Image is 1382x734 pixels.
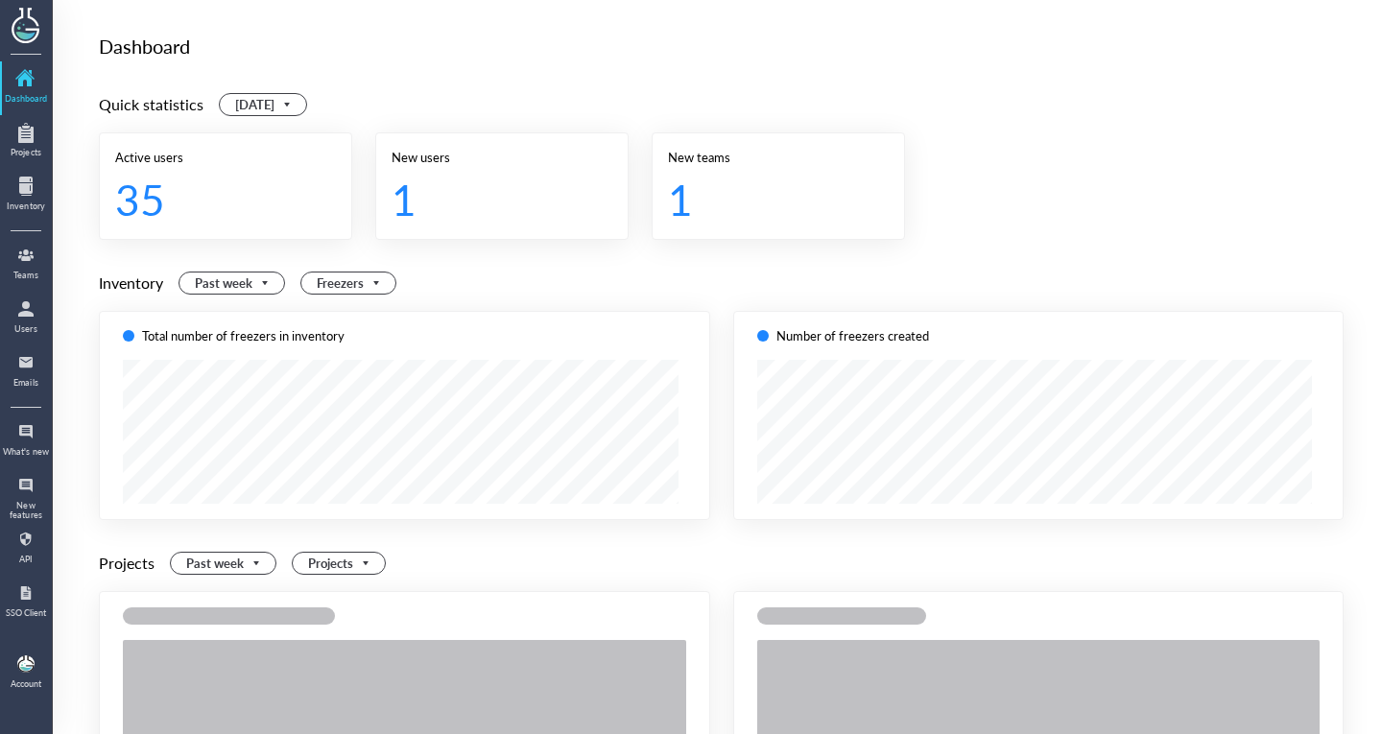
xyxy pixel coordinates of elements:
[2,501,50,521] div: New features
[2,555,50,564] div: API
[392,149,612,166] div: New users
[2,416,50,466] a: What's new
[99,92,203,117] div: Quick statistics
[115,149,336,166] div: Active users
[2,324,50,334] div: Users
[3,1,49,46] img: genemod logo
[2,63,50,113] a: Dashboard
[2,447,50,457] div: What's new
[2,148,50,157] div: Projects
[2,171,50,221] a: Inventory
[195,272,273,294] span: Past week
[99,271,163,296] div: Inventory
[2,117,50,167] a: Projects
[668,174,873,224] div: 1
[776,327,929,344] div: Number of freezers created
[392,174,597,224] div: 1
[2,608,50,618] div: SSO Client
[2,240,50,290] a: Teams
[2,294,50,343] a: Users
[308,553,373,574] span: Projects
[115,174,321,224] div: 35
[2,94,50,104] div: Dashboard
[142,327,345,344] div: Total number of freezers in inventory
[2,378,50,388] div: Emails
[2,578,50,627] a: SSO Client
[2,347,50,397] a: Emails
[2,271,50,280] div: Teams
[99,31,1344,61] div: Dashboard
[186,553,264,574] span: Past week
[668,149,889,166] div: New teams
[2,470,50,520] a: New features
[2,201,50,211] div: Inventory
[317,272,384,294] span: Freezers
[11,679,41,689] div: Account
[99,551,155,576] div: Projects
[235,94,295,115] span: Today
[17,655,35,673] img: b9474ba4-a536-45cc-a50d-c6e2543a7ac2.jpeg
[2,524,50,574] a: API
